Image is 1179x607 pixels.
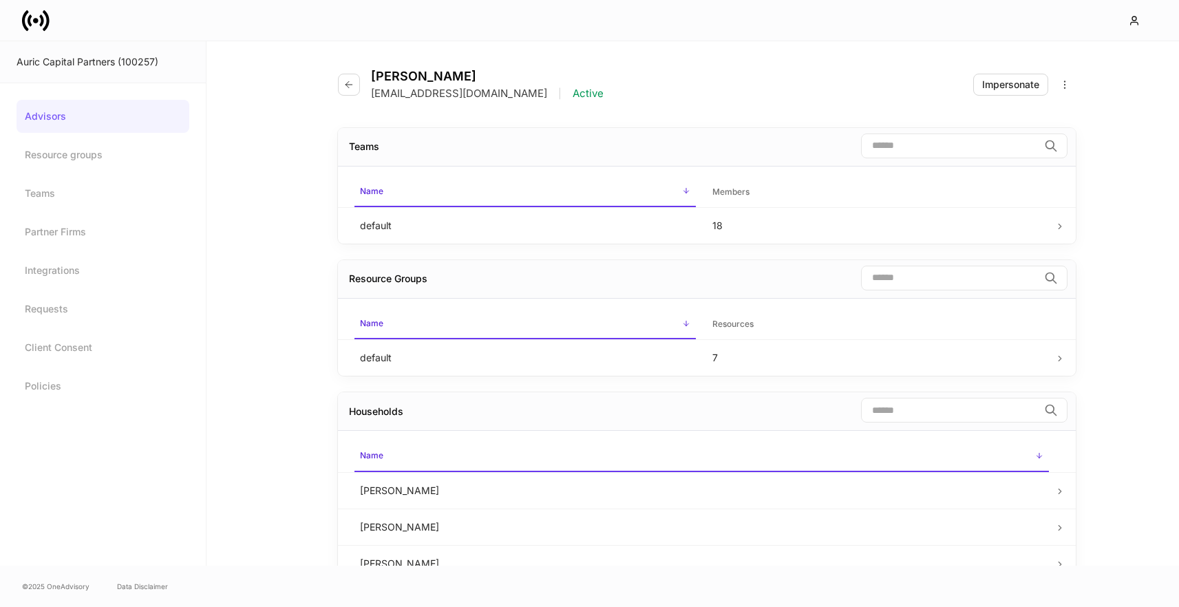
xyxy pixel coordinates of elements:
[17,331,189,364] a: Client Consent
[17,55,189,69] div: Auric Capital Partners (100257)
[349,273,427,284] span: Advisors may inherit access to Resource Groups through Teams
[701,340,1054,376] td: 7
[349,545,1054,582] td: [PERSON_NAME]
[17,177,189,210] a: Teams
[117,581,168,592] a: Data Disclaimer
[22,581,89,592] span: © 2025 OneAdvisory
[17,254,189,287] a: Integrations
[712,317,754,330] h6: Resources
[17,100,189,133] a: Advisors
[982,78,1039,92] div: Impersonate
[558,87,562,100] p: |
[354,178,697,207] span: Name
[349,405,403,418] div: Households
[707,178,1049,206] span: Members
[707,310,1049,339] span: Resources
[349,340,702,376] td: default
[349,472,1054,509] td: [PERSON_NAME]
[17,215,189,248] a: Partner Firms
[349,509,1054,545] td: [PERSON_NAME]
[349,140,379,153] div: Teams
[17,292,189,326] a: Requests
[360,317,383,330] h6: Name
[17,370,189,403] a: Policies
[17,138,189,171] a: Resource groups
[360,449,383,462] h6: Name
[371,87,547,100] p: [EMAIL_ADDRESS][DOMAIN_NAME]
[360,184,383,198] h6: Name
[349,207,702,244] td: default
[973,74,1048,96] button: Impersonate
[712,185,750,198] h6: Members
[371,69,604,84] h4: [PERSON_NAME]
[701,207,1054,244] td: 18
[354,442,1049,471] span: Name
[573,87,604,100] p: Active
[354,310,697,339] span: Name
